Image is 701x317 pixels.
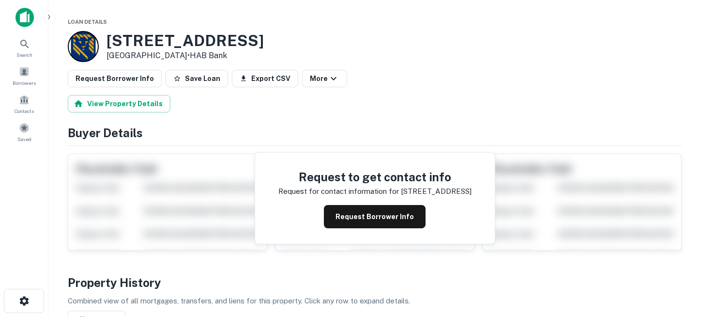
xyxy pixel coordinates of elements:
[278,186,399,197] p: Request for contact information for
[278,168,472,186] h4: Request to get contact info
[401,186,472,197] p: [STREET_ADDRESS]
[190,51,227,60] a: HAB Bank
[68,124,682,142] h4: Buyer Details
[17,135,31,143] span: Saved
[3,63,46,89] a: Borrowers
[13,79,36,87] span: Borrowers
[166,70,228,87] button: Save Loan
[107,50,264,62] p: [GEOGRAPHIC_DATA] •
[68,295,682,307] p: Combined view of all mortgages, transfers, and liens for this property. Click any row to expand d...
[16,51,32,59] span: Search
[68,274,682,291] h4: Property History
[232,70,298,87] button: Export CSV
[15,107,34,115] span: Contacts
[302,70,347,87] button: More
[324,205,426,228] button: Request Borrower Info
[3,34,46,61] a: Search
[3,119,46,145] a: Saved
[68,95,170,112] button: View Property Details
[68,19,107,25] span: Loan Details
[107,32,264,50] h3: [STREET_ADDRESS]
[68,70,162,87] button: Request Borrower Info
[15,8,34,27] img: capitalize-icon.png
[3,91,46,117] a: Contacts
